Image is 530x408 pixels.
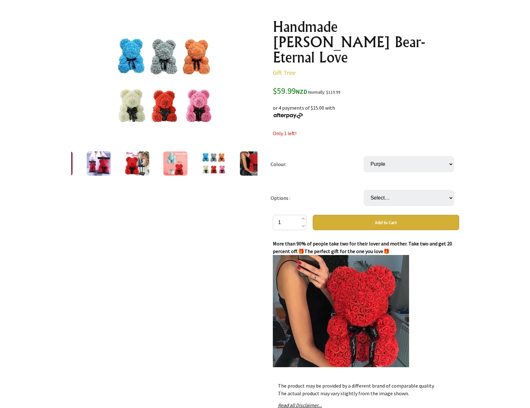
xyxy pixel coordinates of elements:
h1: Handmade [PERSON_NAME] Bear-Eternal Love [273,19,459,65]
p: The product may be provided by a different brand of comparable quality. The actual product may va... [278,382,454,397]
span: NZD [296,88,307,95]
td: Colour: [271,147,364,181]
img: Handmade Rose Teddy Bear-Eternal Love [48,151,72,176]
span: Only 1 left! [273,130,296,136]
img: Afterpay [273,113,303,119]
td: Options : [271,181,364,215]
img: Handmade Rose Teddy Bear-Eternal Love [163,151,187,176]
img: Handmade Rose Teddy Bear-Eternal Love [86,151,111,176]
img: Handmade Rose Teddy Bear-Eternal Love [115,32,214,131]
span: $59.99 [273,85,307,96]
img: Handmade Rose Teddy Bear-Eternal Love [125,151,149,176]
img: Handmade Rose Teddy Bear-Eternal Love [201,151,226,176]
div: or 4 payments of $15.00 with [273,96,459,119]
button: Add to Cart [313,215,459,230]
small: Normally: $119.99 [308,90,340,95]
img: Handmade Rose Teddy Bear-Eternal Love [240,151,264,176]
a: Gift Tree [273,69,295,76]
